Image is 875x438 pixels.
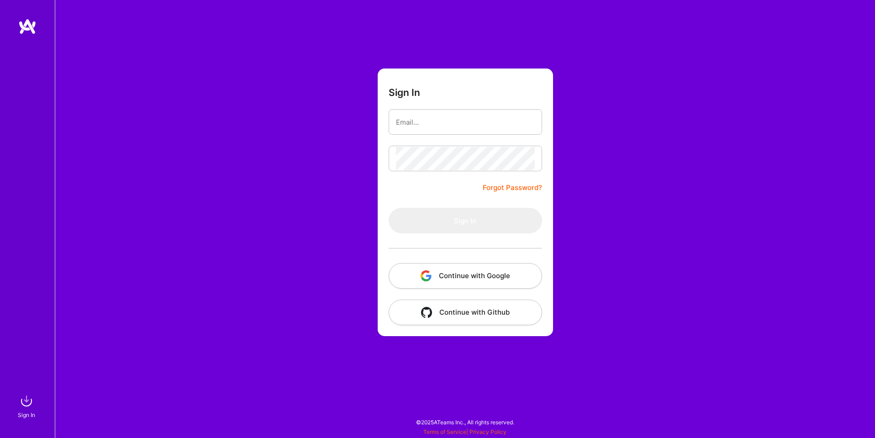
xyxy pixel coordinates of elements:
[389,263,542,289] button: Continue with Google
[55,411,875,433] div: © 2025 ATeams Inc., All rights reserved.
[19,392,36,420] a: sign inSign In
[421,270,432,281] img: icon
[421,307,432,318] img: icon
[483,182,542,193] a: Forgot Password?
[18,18,37,35] img: logo
[17,392,36,410] img: sign in
[469,428,506,435] a: Privacy Policy
[389,208,542,233] button: Sign In
[423,428,466,435] a: Terms of Service
[18,410,35,420] div: Sign In
[389,87,420,98] h3: Sign In
[423,428,506,435] span: |
[396,111,535,134] input: Email...
[389,300,542,325] button: Continue with Github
